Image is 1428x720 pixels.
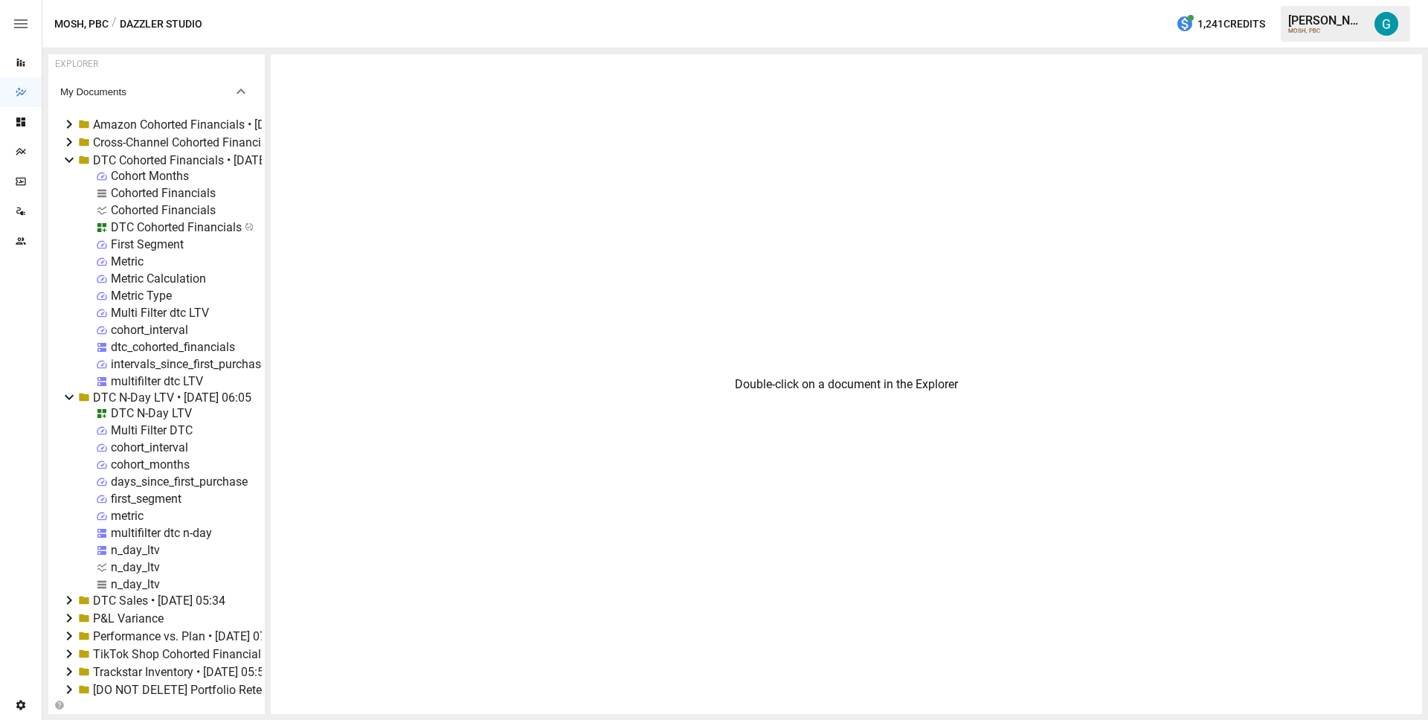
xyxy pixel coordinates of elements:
[112,15,117,33] div: /
[111,577,160,591] div: n_day_ltv
[93,629,283,643] div: Performance vs. Plan • [DATE] 07:38
[1374,12,1398,36] img: Gavin Acres
[93,683,396,697] div: [DO NOT DELETE] Portfolio Retention Prediction Accuracy
[111,323,188,337] div: cohort_interval
[735,377,958,391] div: Double-click on a document in the Explorer
[1288,28,1366,34] div: MOSH, PBC
[111,220,242,234] div: DTC Cohorted Financials
[1366,3,1407,45] button: Gavin Acres
[1197,15,1265,33] span: 1,241 Credits
[111,423,193,437] div: Multi Filter DTC
[111,203,216,217] div: Cohorted Financials
[245,222,254,231] svg: Published
[111,492,181,506] div: first_segment
[93,390,251,405] div: DTC N-Day LTV • [DATE] 06:05
[60,86,232,97] span: My Documents
[111,306,209,320] div: Multi Filter dtc LTV
[111,374,203,388] div: multifilter dtc LTV
[111,357,267,371] div: intervals_since_first_purchase
[93,135,423,150] div: Cross-Channel Cohorted Financials by Customer • [DATE] 02:40
[111,509,144,523] div: metric
[93,594,225,608] div: DTC Sales • [DATE] 05:34
[111,289,172,303] div: Metric Type
[111,526,212,540] div: multifilter dtc n-day
[111,169,189,183] div: Cohort Months
[111,237,184,251] div: First Segment
[93,153,301,167] div: DTC Cohorted Financials • [DATE] 02:53
[1170,10,1271,38] button: 1,241Credits
[54,15,109,33] button: MOSH, PBC
[111,440,188,454] div: cohort_interval
[111,543,160,557] div: n_day_ltv
[93,647,344,661] div: TikTok Shop Cohorted Financials • [DATE] 03:45
[111,271,206,286] div: Metric Calculation
[111,560,160,574] div: n_day_ltv
[111,340,235,354] div: dtc_cohorted_financials
[93,611,164,626] div: P&L Variance
[111,186,216,200] div: Cohorted Financials
[51,700,67,710] button: Collapse Folders
[93,118,322,132] div: Amazon Cohorted Financials • [DATE] 03:44
[1288,13,1366,28] div: [PERSON_NAME]
[111,254,144,269] div: Metric
[111,475,248,489] div: days_since_first_purchase
[93,665,271,679] div: Trackstar Inventory • [DATE] 05:57
[111,406,192,420] div: DTC N-Day LTV
[48,74,262,109] button: My Documents
[111,457,190,472] div: cohort_months
[55,59,98,69] div: EXPLORER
